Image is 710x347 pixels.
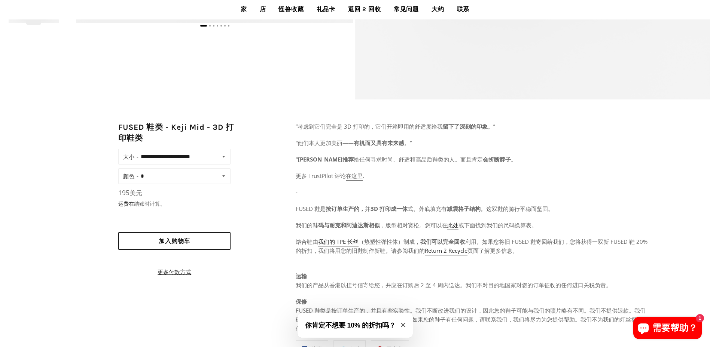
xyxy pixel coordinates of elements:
[425,247,467,255] a: Return 2 Recycle
[118,188,142,197] span: 195美元
[296,221,537,230] span: 我们的鞋 ，版型相对宽松。您可以在 或下面找到我们的尺码换算表。
[298,156,354,163] b: [PERSON_NAME]推荐
[118,232,231,250] button: 加入购物车
[118,200,134,208] a: 运费在
[228,25,229,27] span: 转到幻灯片 7
[200,25,207,27] span: 转到幻灯片 1
[220,25,222,27] span: 转到幻灯片 5
[118,122,237,144] h2: FUSED 鞋类 - Keji Mid - 3D 打印鞋类
[296,123,495,130] font: “ ，它们开箱即用的舒适度给 。”
[447,205,481,212] strong: 减震格子结构
[296,238,647,255] span: 熔合鞋由 （热塑性弹性体）制成， 利用。如果您将旧 FUSED 鞋寄回给我们，您将获得一双新 FUSED 鞋 20% 的折扣，我们将用您的旧鞋制作新鞋。请参阅我们的 页面了解更多信息。
[437,123,443,130] span: 我
[443,123,488,130] b: 留下了深刻的印象
[296,298,307,305] strong: 保修
[296,272,307,280] strong: 运输
[296,156,298,163] span: "
[296,139,354,147] span: “他们本人更加美丽——
[118,267,231,276] a: 更多付款方式
[447,221,458,230] a: 此处
[354,139,404,147] b: 有机而又具有未来感
[298,123,370,130] span: 考虑到它们完全是 3D 打印的
[354,156,483,163] span: 给任何寻求时尚、舒适和高品质鞋类的人。而且肯定
[296,205,554,212] font: FUSED 鞋是 并 式。外底填充有 。这双鞋的骑行平稳而坚固。
[483,156,511,163] b: 会折断脖子
[296,172,346,179] span: 更多 TrustPilot 评论
[298,156,516,163] font: 。
[326,205,365,212] strong: 按订单生产的，
[346,172,363,179] span: 在这里
[123,171,138,181] label: 颜色
[631,317,704,341] inbox-online-store-chat: Shopify online store chat
[363,172,364,179] span: .
[420,238,465,245] strong: 我们可以完全回收
[466,281,612,289] span: 我们不对目的地国家对您的订单征收的任何进口关税负责。
[217,25,218,27] span: 转到幻灯片 4
[296,272,612,289] font: 我们的产品从 挂号信寄给您，并应在订购后 2 至 4 周内送达。
[213,25,214,27] span: 转到幻灯片 3
[318,238,359,246] a: 我们的 TPE 长丝
[404,139,412,147] span: 。”
[123,151,138,162] label: 大小
[346,172,363,181] a: 在这里
[224,25,226,27] span: 转到幻灯片 6
[296,297,651,333] p: FUSED 鞋类是按订单生产的，并且有些实验性。我们不断改进我们的设计，因此您的鞋子可能与我们的照片略有不同。我们不提供退款。我们确实针对重大缺陷和安装问题提供 30 天保修。如果您的鞋子有任何...
[159,237,190,245] span: 加入购物车
[318,221,380,229] strong: 码与耐克和阿迪达斯相似
[118,200,231,208] div: 结账时计算。
[209,25,211,27] span: 转到幻灯片 2
[296,188,298,196] span: -
[371,205,408,212] strong: 3D 打印成一体
[329,281,346,289] span: 香港以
